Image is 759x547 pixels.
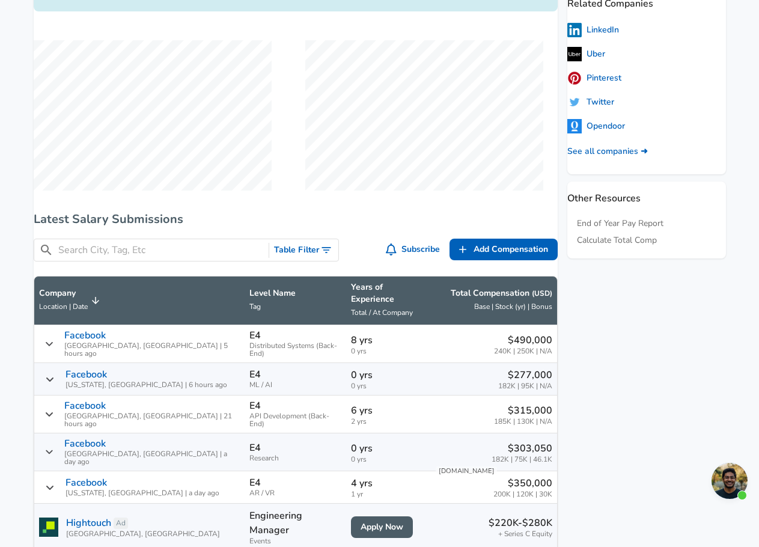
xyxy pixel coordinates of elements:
[249,477,261,488] p: E4
[489,516,552,530] p: $220K-$280K
[249,442,261,453] p: E4
[66,516,111,530] a: Hightouch
[249,537,341,545] span: Events
[66,369,107,380] p: Facebook
[64,342,240,358] span: [GEOGRAPHIC_DATA], [GEOGRAPHIC_DATA] | 5 hours ago
[450,239,558,261] a: Add Compensation
[249,412,341,428] span: API Development (Back-End)
[494,403,552,418] p: $315,000
[351,281,425,305] p: Years of Experience
[114,518,128,529] a: Ad
[64,438,106,449] p: Facebook
[567,182,726,206] p: Other Resources
[567,47,605,61] a: Uber
[351,382,425,390] span: 0 yrs
[39,287,88,299] p: Company
[434,287,552,314] span: Total Compensation (USD) Base | Stock (yr) | Bonus
[498,530,552,538] span: + Series C Equity
[567,119,625,133] a: Opendoor
[66,489,219,497] span: [US_STATE], [GEOGRAPHIC_DATA] | a day ago
[498,382,552,390] span: 182K | 95K | N/A
[474,302,552,311] span: Base | Stock (yr) | Bonus
[383,239,445,261] button: Subscribe
[493,490,552,498] span: 200K | 120K | 30K
[58,243,264,258] input: Search City, Tag, Etc
[249,489,341,497] span: AR / VR
[712,463,748,499] div: Open chat
[567,95,614,109] a: Twitter
[493,476,552,490] p: $350,000
[494,418,552,426] span: 185K | 130K | N/A
[351,476,425,490] p: 4 yrs
[39,518,58,537] img: hightouchlogo.png
[567,71,621,85] a: Pinterest
[351,456,425,463] span: 0 yrs
[39,302,88,311] span: Location | Date
[249,287,341,299] p: Level Name
[64,330,106,341] p: Facebook
[351,516,413,539] a: Apply Now
[498,368,552,382] p: $277,000
[567,119,582,133] img: 5fXr0IP.png
[249,381,341,389] span: ML / AI
[492,441,552,456] p: $303,050
[66,530,220,538] span: [GEOGRAPHIC_DATA], [GEOGRAPHIC_DATA]
[249,400,261,411] p: E4
[567,23,582,37] img: linkedinlogo.png
[577,234,657,246] a: Calculate Total Comp
[351,347,425,355] span: 0 yrs
[64,412,240,428] span: [GEOGRAPHIC_DATA], [GEOGRAPHIC_DATA] | 21 hours ago
[474,242,548,257] span: Add Compensation
[492,456,552,463] span: 182K | 75K | 46.1K
[567,145,648,157] a: See all companies ➜
[351,403,425,418] p: 6 yrs
[351,333,425,347] p: 8 yrs
[66,477,107,488] p: Facebook
[351,308,413,317] span: Total / At Company
[351,441,425,456] p: 0 yrs
[269,239,338,261] button: Toggle Search Filters
[494,333,552,347] p: $490,000
[39,287,103,314] span: CompanyLocation | Date
[249,369,261,380] p: E4
[567,47,582,61] img: uberlogo.png
[64,450,240,466] span: [GEOGRAPHIC_DATA], [GEOGRAPHIC_DATA] | a day ago
[249,302,261,311] span: Tag
[34,210,558,229] h6: Latest Salary Submissions
[249,342,341,358] span: Distributed Systems (Back-End)
[249,330,261,341] p: E4
[249,509,341,537] p: Engineering Manager
[567,23,619,37] a: LinkedIn
[66,381,227,389] span: [US_STATE], [GEOGRAPHIC_DATA] | 6 hours ago
[351,418,425,426] span: 2 yrs
[451,287,552,299] p: Total Compensation
[249,454,341,462] span: Research
[494,347,552,355] span: 240K | 250K | N/A
[64,400,106,411] p: Facebook
[351,490,425,498] span: 1 yr
[351,368,425,382] p: 0 yrs
[532,289,552,299] button: (USD)
[577,218,663,230] a: End of Year Pay Report
[567,95,582,109] img: uitCbKH.png
[567,71,582,85] img: pinterestlogo.png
